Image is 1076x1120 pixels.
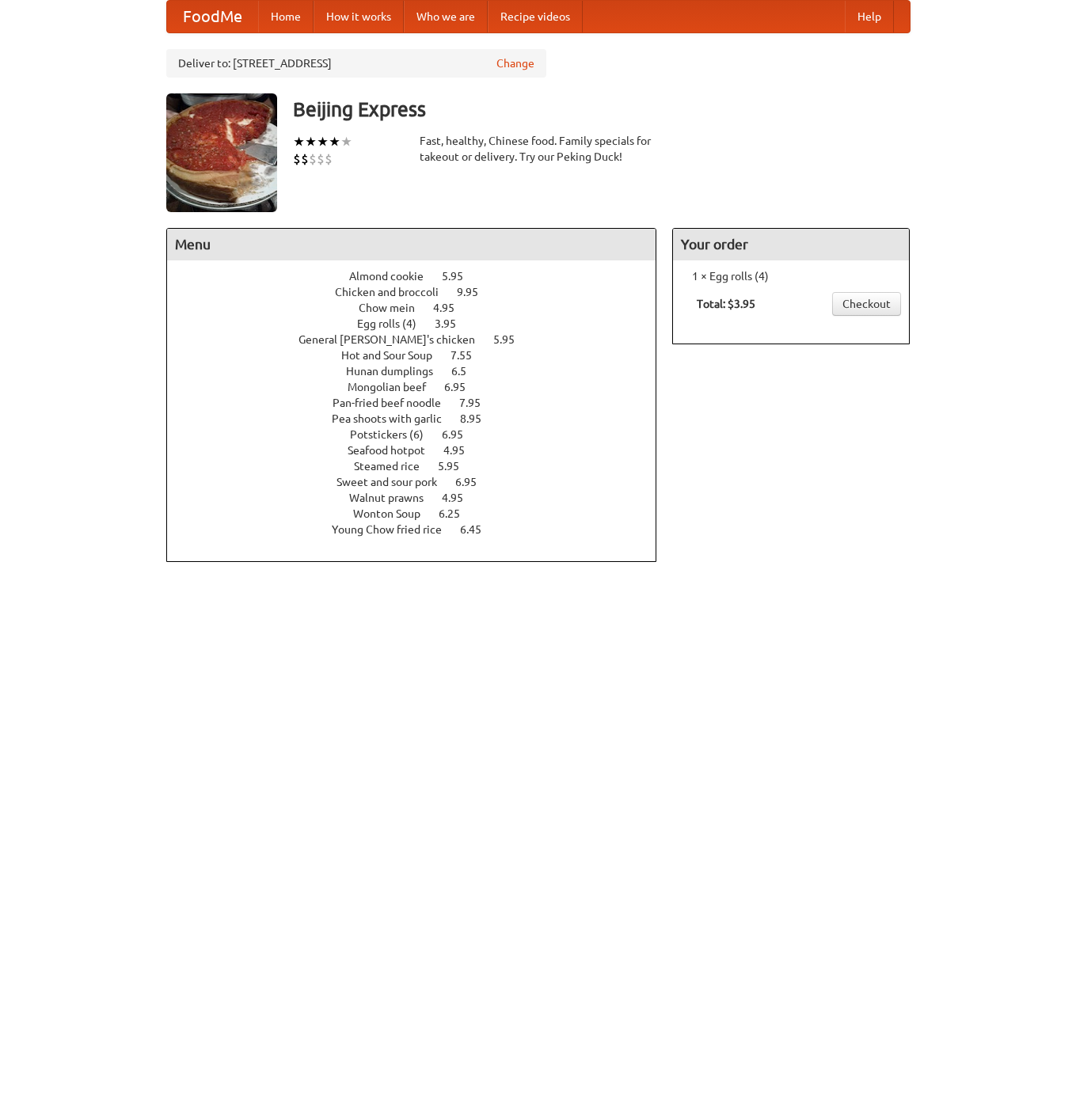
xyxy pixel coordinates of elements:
[435,317,472,330] span: 3.95
[681,268,901,284] li: 1 × Egg rolls (4)
[349,270,439,283] span: Almond cookie
[329,133,340,150] li: ★
[460,523,497,536] span: 6.45
[439,507,476,520] span: 6.25
[832,292,901,316] a: Checkout
[442,492,479,504] span: 4.95
[305,133,317,150] li: ★
[336,476,453,488] span: Sweet and sour pork
[353,507,436,520] span: Wonton Soup
[444,381,481,393] span: 6.95
[333,397,510,409] a: Pan-fried beef noodle 7.95
[167,229,656,260] h4: Menu
[317,133,329,150] li: ★
[348,444,494,457] a: Seafood hotpot 4.95
[443,444,481,457] span: 4.95
[293,93,911,125] h3: Beijing Express
[333,397,457,409] span: Pan-fried beef noodle
[442,428,479,441] span: 6.95
[353,507,489,520] a: Wonton Soup 6.25
[359,302,484,314] a: Chow mein 4.95
[350,428,439,441] span: Potstickers (6)
[258,1,314,32] a: Home
[341,349,501,362] a: Hot and Sour Soup 7.55
[346,365,449,378] span: Hunan dumplings
[346,365,496,378] a: Hunan dumplings 6.5
[357,317,485,330] a: Egg rolls (4) 3.95
[354,460,489,473] a: Steamed rice 5.95
[314,1,404,32] a: How it works
[335,286,454,298] span: Chicken and broccoli
[496,55,534,71] a: Change
[348,444,441,457] span: Seafood hotpot
[359,302,431,314] span: Chow mein
[332,523,458,536] span: Young Chow fried rice
[488,1,583,32] a: Recipe videos
[298,333,491,346] span: General [PERSON_NAME]'s chicken
[404,1,488,32] a: Who we are
[166,49,546,78] div: Deliver to: [STREET_ADDRESS]
[493,333,530,346] span: 5.95
[420,133,657,165] div: Fast, healthy, Chinese food. Family specials for takeout or delivery. Try our Peking Duck!
[332,412,511,425] a: Pea shoots with garlic 8.95
[845,1,894,32] a: Help
[301,150,309,168] li: $
[293,133,305,150] li: ★
[354,460,435,473] span: Steamed rice
[317,150,325,168] li: $
[309,150,317,168] li: $
[336,476,506,488] a: Sweet and sour pork 6.95
[357,317,432,330] span: Egg rolls (4)
[325,150,333,168] li: $
[457,286,494,298] span: 9.95
[332,412,458,425] span: Pea shoots with garlic
[460,412,497,425] span: 8.95
[433,302,470,314] span: 4.95
[455,476,492,488] span: 6.95
[166,93,277,212] img: angular.jpg
[293,150,301,168] li: $
[442,270,479,283] span: 5.95
[350,428,492,441] a: Potstickers (6) 6.95
[348,381,442,393] span: Mongolian beef
[348,381,495,393] a: Mongolian beef 6.95
[451,365,482,378] span: 6.5
[298,333,544,346] a: General [PERSON_NAME]'s chicken 5.95
[438,460,475,473] span: 5.95
[349,492,492,504] a: Walnut prawns 4.95
[349,492,439,504] span: Walnut prawns
[332,523,511,536] a: Young Chow fried rice 6.45
[673,229,909,260] h4: Your order
[459,397,496,409] span: 7.95
[349,270,492,283] a: Almond cookie 5.95
[167,1,258,32] a: FoodMe
[341,349,448,362] span: Hot and Sour Soup
[335,286,508,298] a: Chicken and broccoli 9.95
[340,133,352,150] li: ★
[451,349,488,362] span: 7.55
[697,298,755,310] b: Total: $3.95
